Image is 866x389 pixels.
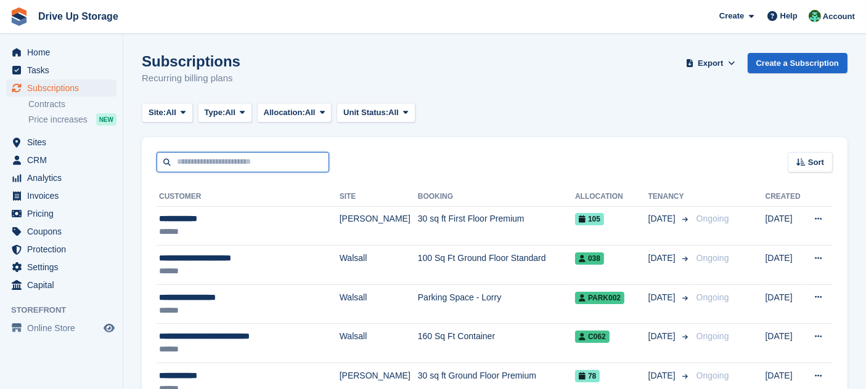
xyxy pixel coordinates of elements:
[696,253,729,263] span: Ongoing
[766,284,804,324] td: [DATE]
[257,103,332,123] button: Allocation: All
[340,187,418,207] th: Site
[340,324,418,363] td: Walsall
[198,103,252,123] button: Type: All
[27,241,101,258] span: Protection
[6,151,116,169] a: menu
[809,10,821,22] img: Camille
[766,246,804,285] td: [DATE]
[6,169,116,186] a: menu
[27,259,101,276] span: Settings
[684,53,738,73] button: Export
[418,206,575,246] td: 30 sq ft First Floor Premium
[648,187,692,207] th: Tenancy
[33,6,123,26] a: Drive Up Storage
[575,370,600,382] span: 78
[27,151,101,169] span: CRM
[6,205,116,222] a: menu
[340,206,418,246] td: [PERSON_NAME]
[418,284,575,324] td: Parking Space - Lorry
[343,106,388,119] span: Unit Status:
[264,106,305,119] span: Allocation:
[28,98,116,110] a: Contracts
[142,103,193,123] button: Site: All
[575,331,610,343] span: C062
[575,252,604,265] span: 038
[27,223,101,240] span: Coupons
[27,44,101,61] span: Home
[648,369,678,382] span: [DATE]
[142,53,240,70] h1: Subscriptions
[418,324,575,363] td: 160 Sq Ft Container
[27,134,101,151] span: Sites
[823,10,855,23] span: Account
[27,319,101,337] span: Online Store
[11,304,123,316] span: Storefront
[808,156,824,169] span: Sort
[340,284,418,324] td: Walsall
[10,7,28,26] img: stora-icon-8386f47178a22dfd0bd8f6a31ec36ba5ce8667c1dd55bd0f319d3a0aa187defe.svg
[648,291,678,304] span: [DATE]
[166,106,176,119] span: All
[27,205,101,222] span: Pricing
[337,103,415,123] button: Unit Status: All
[696,331,729,341] span: Ongoing
[766,187,804,207] th: Created
[27,169,101,186] span: Analytics
[748,53,848,73] a: Create a Subscription
[696,292,729,302] span: Ongoing
[6,62,116,79] a: menu
[305,106,316,119] span: All
[27,62,101,79] span: Tasks
[6,259,116,276] a: menu
[6,223,116,240] a: menu
[575,213,604,225] span: 105
[418,187,575,207] th: Booking
[28,114,88,126] span: Price increases
[225,106,235,119] span: All
[27,276,101,294] span: Capital
[648,212,678,225] span: [DATE]
[388,106,399,119] span: All
[96,113,116,126] div: NEW
[780,10,798,22] span: Help
[766,324,804,363] td: [DATE]
[6,241,116,258] a: menu
[696,214,729,223] span: Ongoing
[6,79,116,97] a: menu
[6,187,116,204] a: menu
[340,246,418,285] td: Walsall
[157,187,340,207] th: Customer
[205,106,226,119] span: Type:
[698,57,723,70] span: Export
[6,44,116,61] a: menu
[648,330,678,343] span: [DATE]
[575,187,648,207] th: Allocation
[27,79,101,97] span: Subscriptions
[418,246,575,285] td: 100 Sq Ft Ground Floor Standard
[6,134,116,151] a: menu
[719,10,744,22] span: Create
[27,187,101,204] span: Invoices
[142,71,240,86] p: Recurring billing plans
[102,321,116,335] a: Preview store
[149,106,166,119] span: Site:
[6,276,116,294] a: menu
[575,292,624,304] span: PARK002
[648,252,678,265] span: [DATE]
[696,371,729,380] span: Ongoing
[766,206,804,246] td: [DATE]
[6,319,116,337] a: menu
[28,113,116,126] a: Price increases NEW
